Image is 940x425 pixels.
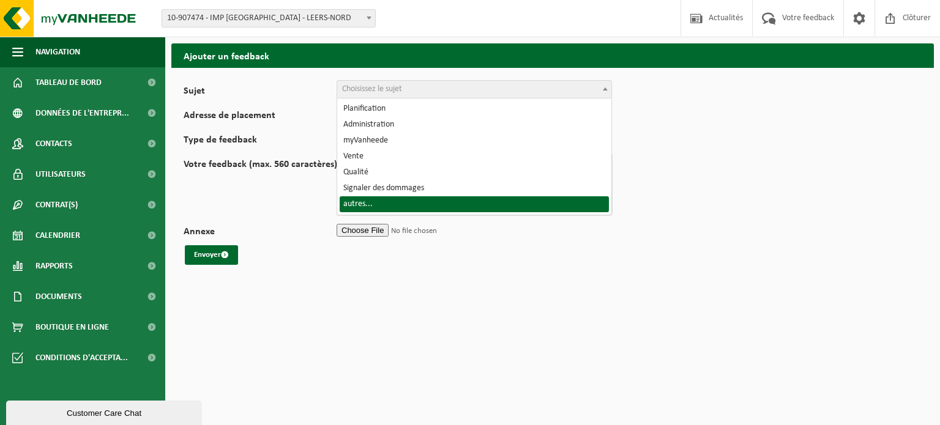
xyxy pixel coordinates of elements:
li: autres... [340,196,609,212]
span: 10-907474 - IMP NOTRE DAME DE LA SAGESSE - LEERS-NORD [162,9,376,28]
li: Planification [340,101,609,117]
li: myVanheede [340,133,609,149]
span: Boutique en ligne [35,312,109,342]
span: Calendrier [35,220,80,251]
span: Documents [35,281,82,312]
span: Navigation [35,37,80,67]
button: Envoyer [185,245,238,265]
li: Qualité [340,164,609,180]
label: Votre feedback (max. 560 caractères) [184,160,337,215]
label: Annexe [184,227,337,239]
li: Administration [340,117,609,133]
label: Adresse de placement [184,111,337,123]
span: 10-907474 - IMP NOTRE DAME DE LA SAGESSE - LEERS-NORD [162,10,375,27]
li: Vente [340,149,609,164]
span: Données de l'entrepr... [35,98,129,128]
span: Utilisateurs [35,159,86,190]
iframe: chat widget [6,398,204,425]
label: Type de feedback [184,135,337,147]
span: Tableau de bord [35,67,102,98]
h2: Ajouter un feedback [171,43,934,67]
li: Signaler des dommages [340,180,609,196]
span: Conditions d'accepta... [35,342,128,373]
span: Choisissez le sujet [342,84,402,94]
span: Rapports [35,251,73,281]
span: Contacts [35,128,72,159]
label: Sujet [184,86,337,98]
span: Contrat(s) [35,190,78,220]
